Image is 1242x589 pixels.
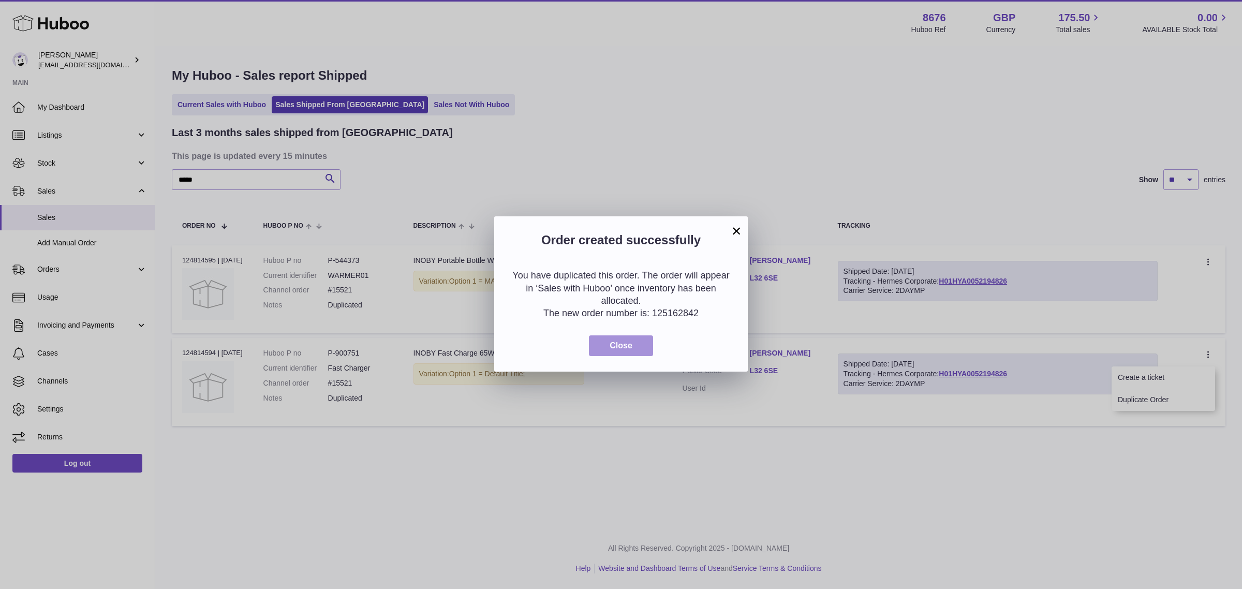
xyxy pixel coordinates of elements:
button: Close [589,335,653,357]
button: × [730,225,743,237]
p: The new order number is: 125162842 [510,307,732,319]
h2: Order created successfully [510,232,732,254]
p: You have duplicated this order. The order will appear in ‘Sales with Huboo’ once inventory has be... [510,269,732,307]
span: Close [610,341,632,350]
